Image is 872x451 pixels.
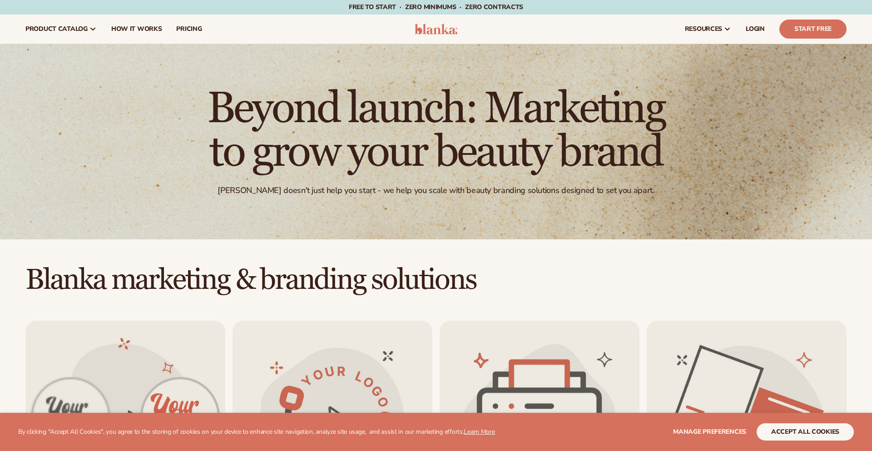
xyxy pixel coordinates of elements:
span: How It Works [111,25,162,33]
button: accept all cookies [757,423,854,441]
p: By clicking "Accept All Cookies", you agree to the storing of cookies on your device to enhance s... [18,428,495,436]
a: How It Works [104,15,169,44]
a: product catalog [18,15,104,44]
a: LOGIN [738,15,772,44]
span: LOGIN [746,25,765,33]
span: Manage preferences [673,427,746,436]
a: resources [678,15,738,44]
span: product catalog [25,25,88,33]
span: resources [685,25,722,33]
a: pricing [169,15,209,44]
span: Free to start · ZERO minimums · ZERO contracts [349,3,523,11]
h1: Beyond launch: Marketing to grow your beauty brand [186,87,686,174]
button: Manage preferences [673,423,746,441]
a: Learn More [464,427,495,436]
a: Start Free [779,20,847,39]
div: [PERSON_NAME] doesn't just help you start - we help you scale with beauty branding solutions desi... [218,185,654,196]
img: logo [415,24,458,35]
span: pricing [176,25,202,33]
